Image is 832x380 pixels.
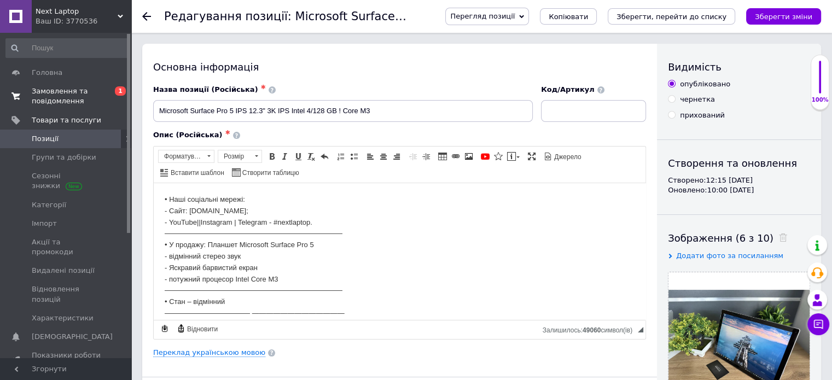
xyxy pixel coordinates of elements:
[32,200,66,210] span: Категорії
[549,13,588,21] span: Копіювати
[676,252,783,260] span: Додати фото за посиланням
[542,150,583,162] a: Джерело
[32,115,101,125] span: Товари та послуги
[142,12,151,21] div: Повернутися назад
[154,183,645,320] iframe: Редактор, 5CF9D602-55F0-45DB-86EA-8D0BF0445431
[32,313,94,323] span: Характеристики
[305,150,317,162] a: Видалити форматування
[32,171,101,191] span: Сезонні знижки
[318,150,330,162] a: Повернути (Ctrl+Z)
[668,185,810,195] div: Оновлено: 10:00 [DATE]
[261,84,266,91] span: ✱
[552,153,581,162] span: Джерело
[279,150,291,162] a: Курсив (Ctrl+I)
[115,86,126,96] span: 1
[583,326,601,334] span: 49060
[153,131,223,139] span: Опис (Російська)
[505,150,521,162] a: Вставити повідомлення
[36,7,118,16] span: Next Laptop
[32,237,101,257] span: Акції та промокоди
[159,166,226,178] a: Вставити шаблон
[668,156,810,170] div: Створення та оновлення
[668,60,810,74] div: Видимість
[364,150,376,162] a: По лівому краю
[608,8,735,25] button: Зберегти, перейти до списку
[335,150,347,162] a: Вставити/видалити нумерований список
[5,38,129,58] input: Пошук
[225,129,230,136] span: ✱
[638,327,643,332] span: Потягніть для зміни розмірів
[266,150,278,162] a: Жирний (Ctrl+B)
[185,325,218,334] span: Відновити
[543,324,638,334] div: Кiлькiсть символiв
[680,110,725,120] div: прихований
[32,284,101,304] span: Відновлення позицій
[158,150,214,163] a: Форматування
[32,153,96,162] span: Групи та добірки
[153,100,533,122] input: Наприклад, H&M жіноча сукня зелена 38 розмір вечірня максі з блискітками
[450,12,515,20] span: Перегляд позиції
[159,323,171,335] a: Зробити резервну копію зараз
[32,86,101,106] span: Замовлення та повідомлення
[153,85,258,93] span: Назва позиції (Російська)
[348,150,360,162] a: Вставити/видалити маркований список
[811,96,829,104] div: 100%
[680,79,730,89] div: опубліковано
[420,150,432,162] a: Збільшити відступ
[407,150,419,162] a: Зменшити відступ
[746,8,821,25] button: Зберегти зміни
[218,150,262,163] a: Розмір
[463,150,475,162] a: Зображення
[668,176,810,185] div: Створено: 12:15 [DATE]
[680,95,715,104] div: чернетка
[230,166,301,178] a: Створити таблицю
[450,150,462,162] a: Вставити/Редагувати посилання (Ctrl+L)
[811,55,829,110] div: 100% Якість заповнення
[32,332,113,342] span: [DEMOGRAPHIC_DATA]
[391,150,403,162] a: По правому краю
[11,11,481,295] body: Редактор, 5CF9D602-55F0-45DB-86EA-8D0BF0445431
[159,150,203,162] span: Форматування
[32,68,62,78] span: Головна
[492,150,504,162] a: Вставити іконку
[36,16,131,26] div: Ваш ID: 3770536
[755,13,812,21] i: Зберегти зміни
[241,168,299,178] span: Створити таблицю
[616,13,726,21] i: Зберегти, перейти до списку
[668,231,810,245] div: Зображення (6 з 10)
[32,134,59,144] span: Позиції
[540,8,597,25] button: Копіювати
[32,350,101,370] span: Показники роботи компанії
[479,150,491,162] a: Додати відео з YouTube
[292,150,304,162] a: Підкреслений (Ctrl+U)
[377,150,389,162] a: По центру
[526,150,538,162] a: Максимізувати
[153,348,265,357] a: Переклад українською мовою
[218,150,251,162] span: Розмір
[32,219,57,229] span: Імпорт
[164,10,669,23] h1: Редагування позиції: Microsoft Surface Pro 5 IPS 12.3" 3K IPS Intel 4/128 GB ! Core M3
[437,150,449,162] a: Таблиця
[32,266,95,276] span: Видалені позиції
[807,313,829,335] button: Чат з покупцем
[541,85,595,93] span: Код/Артикул
[169,168,224,178] span: Вставити шаблон
[153,60,646,74] div: Основна інформація
[175,323,219,335] a: Відновити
